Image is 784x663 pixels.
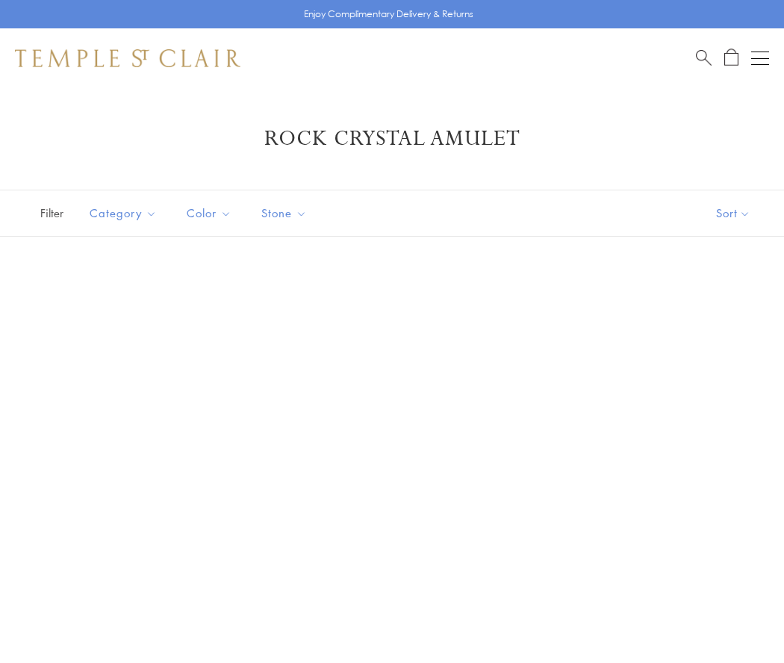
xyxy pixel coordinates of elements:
[82,204,168,222] span: Category
[78,196,168,230] button: Category
[15,49,240,67] img: Temple St. Clair
[179,204,243,222] span: Color
[682,190,784,236] button: Show sort by
[254,204,318,222] span: Stone
[175,196,243,230] button: Color
[696,49,712,67] a: Search
[304,7,473,22] p: Enjoy Complimentary Delivery & Returns
[37,125,747,152] h1: Rock Crystal Amulet
[724,49,738,67] a: Open Shopping Bag
[751,49,769,67] button: Open navigation
[250,196,318,230] button: Stone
